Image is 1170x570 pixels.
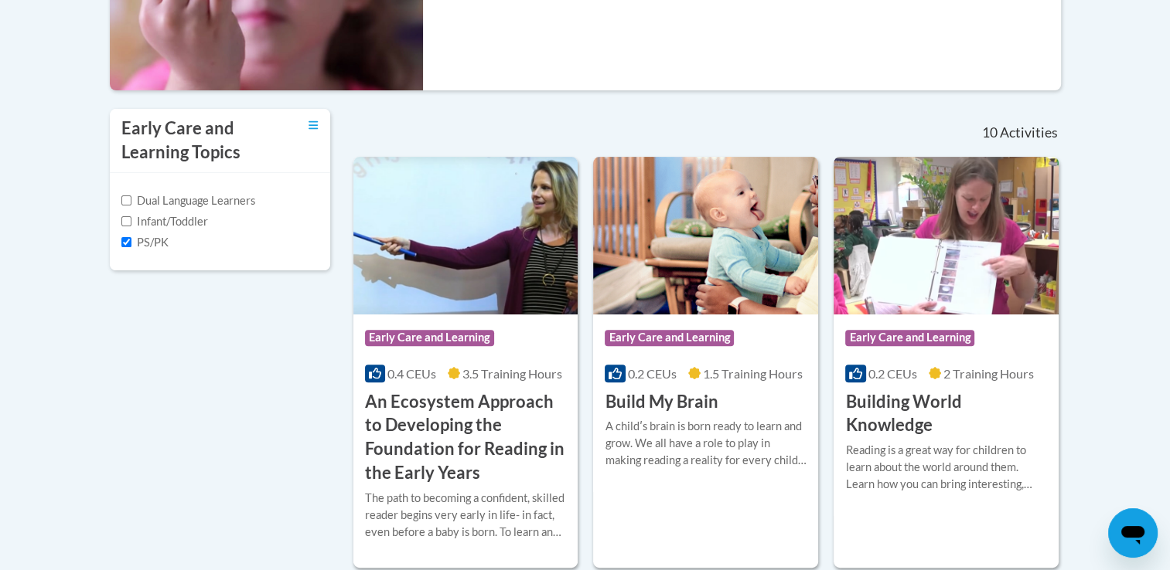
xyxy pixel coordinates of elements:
[121,195,131,205] input: Checkbox for Options
[1000,124,1058,141] span: Activities
[845,390,1047,438] h3: Building World Knowledge
[353,157,578,314] img: Course Logo
[1108,508,1158,558] iframe: Button to launch messaging window
[121,234,169,251] label: PS/PK
[121,213,208,230] label: Infant/Toddler
[365,330,494,345] span: Early Care and Learning
[365,490,567,541] div: The path to becoming a confident, skilled reader begins very early in life- in fact, even before ...
[353,157,578,568] a: Course LogoEarly Care and Learning0.4 CEUs3.5 Training Hours An Ecosystem Approach to Developing ...
[605,390,718,414] h3: Build My Brain
[605,418,807,469] div: A childʹs brain is born ready to learn and grow. We all have a role to play in making reading a r...
[593,157,818,568] a: Course LogoEarly Care and Learning0.2 CEUs1.5 Training Hours Build My BrainA childʹs brain is bor...
[834,157,1059,314] img: Course Logo
[834,157,1059,568] a: Course LogoEarly Care and Learning0.2 CEUs2 Training Hours Building World KnowledgeReading is a g...
[845,330,974,345] span: Early Care and Learning
[121,216,131,226] input: Checkbox for Options
[605,330,734,345] span: Early Care and Learning
[703,366,803,381] span: 1.5 Training Hours
[868,366,917,381] span: 0.2 CEUs
[593,157,818,314] img: Course Logo
[121,192,255,209] label: Dual Language Learners
[121,117,268,165] h3: Early Care and Learning Topics
[462,366,562,381] span: 3.5 Training Hours
[309,117,319,134] a: Toggle collapse
[981,124,997,141] span: 10
[628,366,677,381] span: 0.2 CEUs
[121,237,131,247] input: Checkbox for Options
[365,390,567,485] h3: An Ecosystem Approach to Developing the Foundation for Reading in the Early Years
[845,442,1047,493] div: Reading is a great way for children to learn about the world around them. Learn how you can bring...
[387,366,436,381] span: 0.4 CEUs
[943,366,1034,381] span: 2 Training Hours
